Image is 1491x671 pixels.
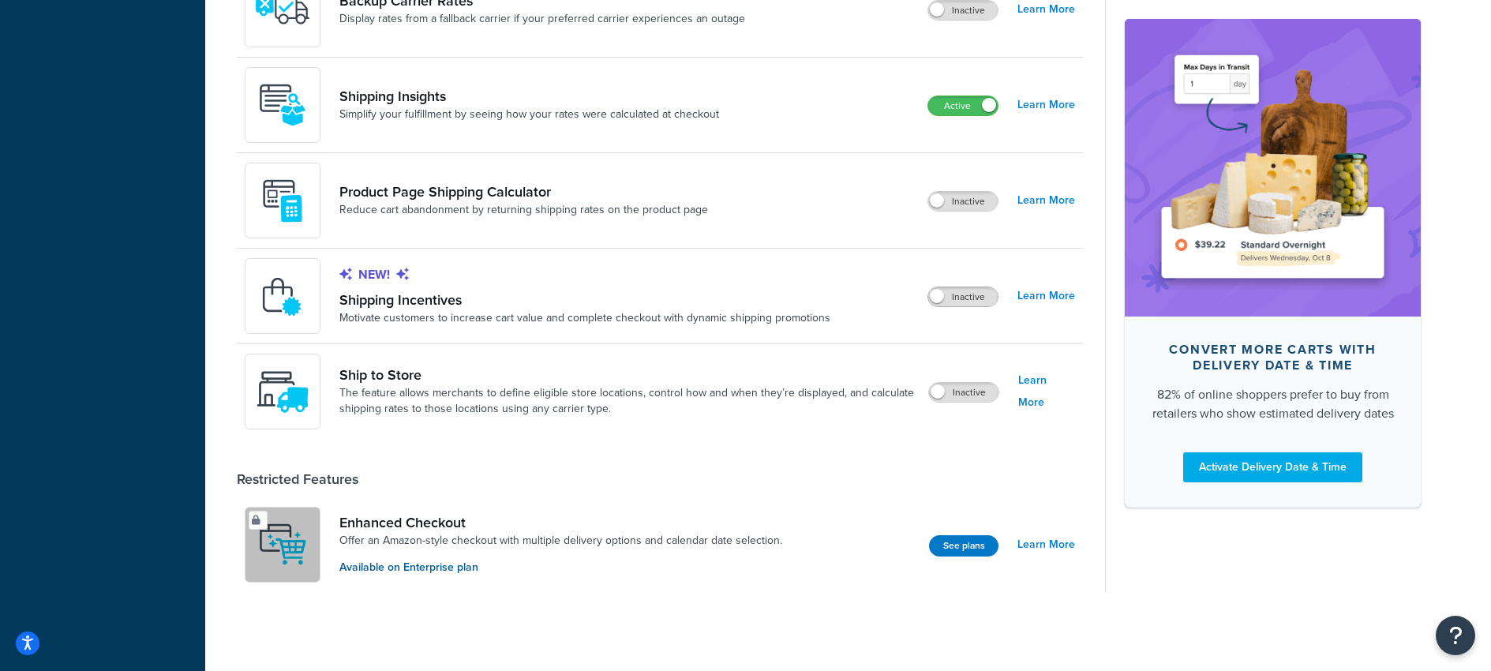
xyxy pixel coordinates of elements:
[1017,94,1075,116] a: Learn More
[339,183,708,201] a: Product Page Shipping Calculator
[1150,384,1395,422] div: 82% of online shoppers prefer to buy from retailers who show estimated delivery dates
[339,107,719,122] a: Simplify your fulfillment by seeing how your rates were calculated at checkout
[928,1,998,20] label: Inactive
[1017,534,1075,556] a: Learn More
[237,470,358,488] div: Restricted Features
[339,385,916,417] a: The feature allows merchants to define eligible store locations, control how and when they’re dis...
[1017,285,1075,307] a: Learn More
[339,366,916,384] a: Ship to Store
[1436,616,1475,655] button: Open Resource Center
[255,364,310,419] img: icon-duo-feat-ship-to-store-7c4d6248.svg
[928,287,998,306] label: Inactive
[339,514,782,531] a: Enhanced Checkout
[255,173,310,228] img: +D8d0cXZM7VpdAAAAAElFTkSuQmCC
[1183,452,1362,482] a: Activate Delivery Date & Time
[929,535,998,557] button: See plans
[255,77,310,133] img: Acw9rhKYsOEjAAAAAElFTkSuQmCC
[929,383,998,402] label: Inactive
[1018,369,1075,414] a: Learn More
[928,96,998,115] label: Active
[1148,43,1397,292] img: feature-image-ddt-36eae7f7280da8017bfb280eaccd9c446f90b1fe08728e4019434db127062ab4.png
[339,202,708,218] a: Reduce cart abandonment by returning shipping rates on the product page
[339,533,782,549] a: Offer an Amazon-style checkout with multiple delivery options and calendar date selection.
[339,88,719,105] a: Shipping Insights
[1150,341,1395,373] div: Convert more carts with delivery date & time
[928,192,998,211] label: Inactive
[339,310,830,326] a: Motivate customers to increase cart value and complete checkout with dynamic shipping promotions
[339,11,745,27] a: Display rates from a fallback carrier if your preferred carrier experiences an outage
[255,269,309,324] img: icon-shipping-incentives-64efee88.svg
[1017,189,1075,212] a: Learn More
[339,266,830,309] a: New!Shipping Incentives
[339,266,830,283] p: New!
[339,559,782,576] p: Available on Enterprise plan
